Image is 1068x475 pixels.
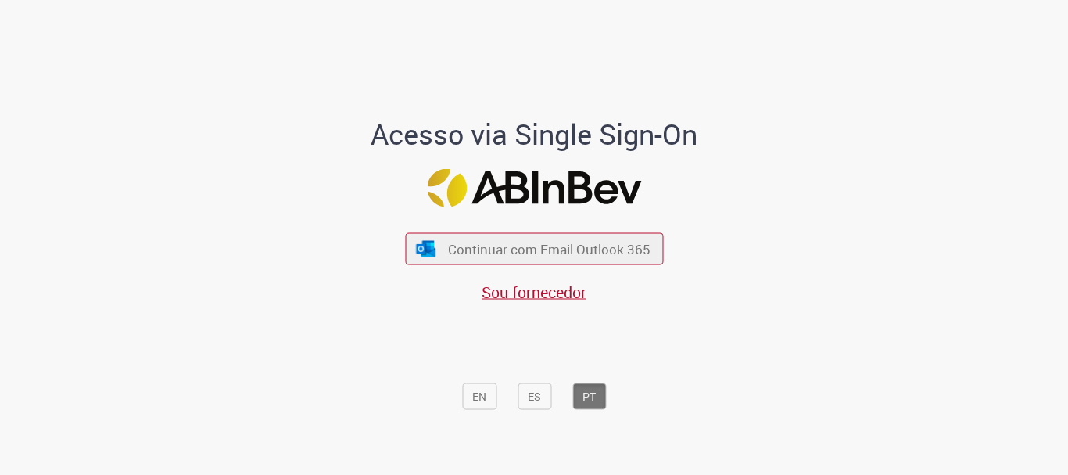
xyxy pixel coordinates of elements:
button: ES [518,383,551,410]
button: EN [462,383,496,410]
a: Sou fornecedor [482,282,586,303]
img: ícone Azure/Microsoft 360 [415,240,437,257]
span: Continuar com Email Outlook 365 [448,240,650,258]
button: ícone Azure/Microsoft 360 Continuar com Email Outlook 365 [405,233,663,265]
img: Logo ABInBev [427,169,641,207]
button: PT [572,383,606,410]
h1: Acesso via Single Sign-On [317,119,751,150]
